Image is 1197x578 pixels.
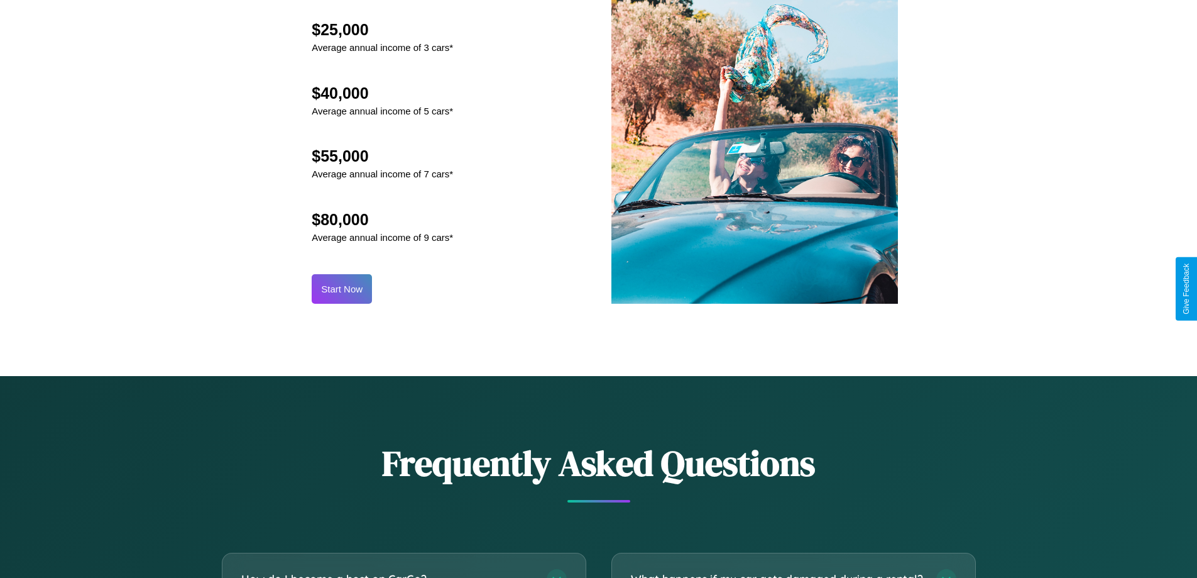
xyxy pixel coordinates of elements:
[312,21,453,39] h2: $25,000
[312,84,453,103] h2: $40,000
[312,229,453,246] p: Average annual income of 9 cars*
[312,165,453,182] p: Average annual income of 7 cars*
[1182,264,1191,314] div: Give Feedback
[312,274,372,304] button: Start Now
[312,103,453,119] p: Average annual income of 5 cars*
[312,147,453,165] h2: $55,000
[312,39,453,56] p: Average annual income of 3 cars*
[222,439,976,487] h2: Frequently Asked Questions
[312,211,453,229] h2: $80,000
